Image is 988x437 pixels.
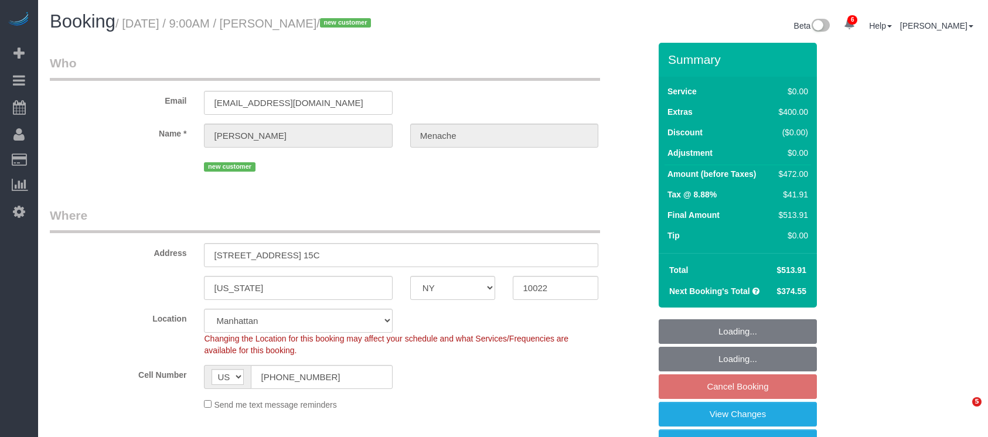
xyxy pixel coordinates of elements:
[776,265,806,275] span: $513.91
[810,19,830,34] img: New interface
[667,209,720,221] label: Final Amount
[41,243,195,259] label: Address
[41,91,195,107] label: Email
[774,106,808,118] div: $400.00
[774,86,808,97] div: $0.00
[774,209,808,221] div: $513.91
[410,124,598,148] input: Last Name
[204,124,392,148] input: First Name
[214,400,336,409] span: Send me text message reminders
[320,18,371,28] span: new customer
[774,230,808,241] div: $0.00
[774,189,808,200] div: $41.91
[316,17,374,30] span: /
[41,365,195,381] label: Cell Number
[972,397,982,407] span: 5
[667,86,697,97] label: Service
[667,189,717,200] label: Tax @ 8.88%
[41,124,195,139] label: Name *
[667,106,693,118] label: Extras
[50,11,115,32] span: Booking
[838,12,861,37] a: 6
[204,276,392,300] input: City
[7,12,30,28] img: Automaid Logo
[869,21,892,30] a: Help
[41,309,195,325] label: Location
[794,21,830,30] a: Beta
[774,168,808,180] div: $472.00
[204,162,255,172] span: new customer
[669,265,688,275] strong: Total
[50,54,600,81] legend: Who
[251,365,392,389] input: Cell Number
[115,17,374,30] small: / [DATE] / 9:00AM / [PERSON_NAME]
[667,168,756,180] label: Amount (before Taxes)
[847,15,857,25] span: 6
[659,402,817,426] a: View Changes
[667,127,703,138] label: Discount
[900,21,973,30] a: [PERSON_NAME]
[667,147,713,159] label: Adjustment
[50,207,600,233] legend: Where
[774,147,808,159] div: $0.00
[948,397,976,425] iframe: Intercom live chat
[776,286,806,296] span: $374.55
[669,286,750,296] strong: Next Booking's Total
[667,230,680,241] label: Tip
[774,127,808,138] div: ($0.00)
[204,334,568,355] span: Changing the Location for this booking may affect your schedule and what Services/Frequencies are...
[204,91,392,115] input: Email
[513,276,598,300] input: Zip Code
[668,53,811,66] h3: Summary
